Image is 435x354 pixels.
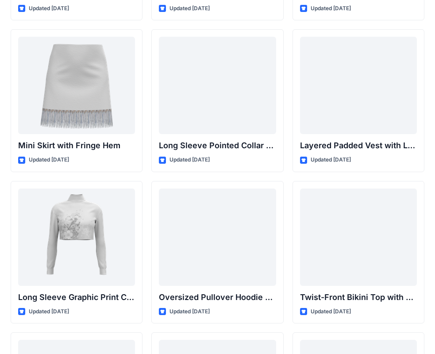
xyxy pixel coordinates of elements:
[159,139,276,152] p: Long Sleeve Pointed Collar Button-Up Shirt
[159,37,276,134] a: Long Sleeve Pointed Collar Button-Up Shirt
[311,4,351,13] p: Updated [DATE]
[29,307,69,316] p: Updated [DATE]
[18,37,135,134] a: Mini Skirt with Fringe Hem
[311,155,351,165] p: Updated [DATE]
[159,291,276,304] p: Oversized Pullover Hoodie with Front Pocket
[300,37,417,134] a: Layered Padded Vest with Long Sleeve Top
[169,307,210,316] p: Updated [DATE]
[311,307,351,316] p: Updated [DATE]
[29,4,69,13] p: Updated [DATE]
[300,189,417,286] a: Twist-Front Bikini Top with Thin Straps
[169,155,210,165] p: Updated [DATE]
[300,139,417,152] p: Layered Padded Vest with Long Sleeve Top
[300,291,417,304] p: Twist-Front Bikini Top with Thin Straps
[169,4,210,13] p: Updated [DATE]
[18,139,135,152] p: Mini Skirt with Fringe Hem
[29,155,69,165] p: Updated [DATE]
[18,291,135,304] p: Long Sleeve Graphic Print Cropped Turtleneck
[18,189,135,286] a: Long Sleeve Graphic Print Cropped Turtleneck
[159,189,276,286] a: Oversized Pullover Hoodie with Front Pocket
